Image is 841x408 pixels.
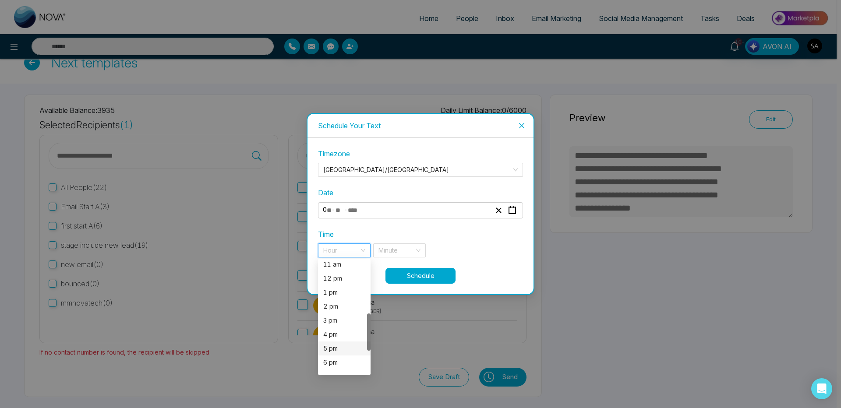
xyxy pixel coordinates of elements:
[318,121,523,130] div: Schedule Your Text
[518,122,525,129] span: close
[318,369,371,383] div: 7 pm
[323,302,365,311] div: 2 pm
[323,274,365,283] div: 12 pm
[323,358,365,367] div: 6 pm
[323,260,365,269] div: 11 am
[318,285,371,299] div: 1 pm
[811,378,832,399] div: Open Intercom Messenger
[323,330,365,339] div: 4 pm
[332,204,335,215] span: -
[318,229,334,240] label: Time
[318,257,371,271] div: 11 am
[318,148,523,159] label: Timezone
[323,163,518,176] span: Asia/Kolkata
[323,205,327,215] span: 0
[510,114,534,137] button: Close
[318,355,371,369] div: 6 pm
[318,187,523,198] label: Date
[323,344,365,353] div: 5 pm
[318,313,371,327] div: 3 pm
[318,299,371,313] div: 2 pm
[323,288,365,297] div: 1 pm
[344,204,347,215] span: -
[318,341,371,355] div: 5 pm
[323,316,365,325] div: 3 pm
[318,327,371,341] div: 4 pm
[385,268,456,284] button: Schedule
[323,372,365,381] div: 7 pm
[318,271,371,285] div: 12 pm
